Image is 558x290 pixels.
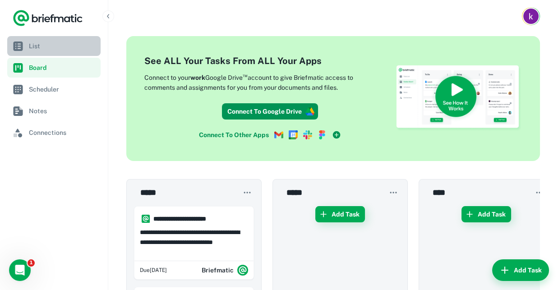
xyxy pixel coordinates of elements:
a: Connections [7,123,101,143]
button: Add Task [315,206,365,222]
img: See How Briefmatic Works [396,65,522,132]
a: Scheduler [7,79,101,99]
div: Briefmatic [202,261,248,279]
p: Connect to your Google Drive account to give Briefmatic access to comments and assignments for yo... [144,71,383,92]
a: Board [7,58,101,78]
span: 1 [28,259,35,267]
img: kogul bala [523,9,539,24]
button: Connect To Google Drive [222,103,318,120]
span: List [29,41,97,51]
button: Add Task [461,206,511,222]
span: Scheduler [29,84,97,94]
img: https://app.briefmatic.com/assets/integrations/system.png [142,215,150,223]
span: Board [29,63,97,73]
a: List [7,36,101,56]
button: Account button [522,7,540,25]
a: Logo [13,9,83,27]
sup: ™ [243,72,248,78]
iframe: Intercom live chat [9,259,31,281]
h6: Briefmatic [202,265,234,275]
span: Connections [29,128,97,138]
a: Notes [7,101,101,121]
span: Notes [29,106,97,116]
img: system.png [237,265,248,276]
span: Tuesday, Feb 4 [140,266,167,274]
button: Add Task [492,259,549,281]
h4: See ALL Your Tasks From ALL Your Apps [144,54,396,68]
b: work [190,74,205,81]
a: Connect To Other Apps [195,127,345,143]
